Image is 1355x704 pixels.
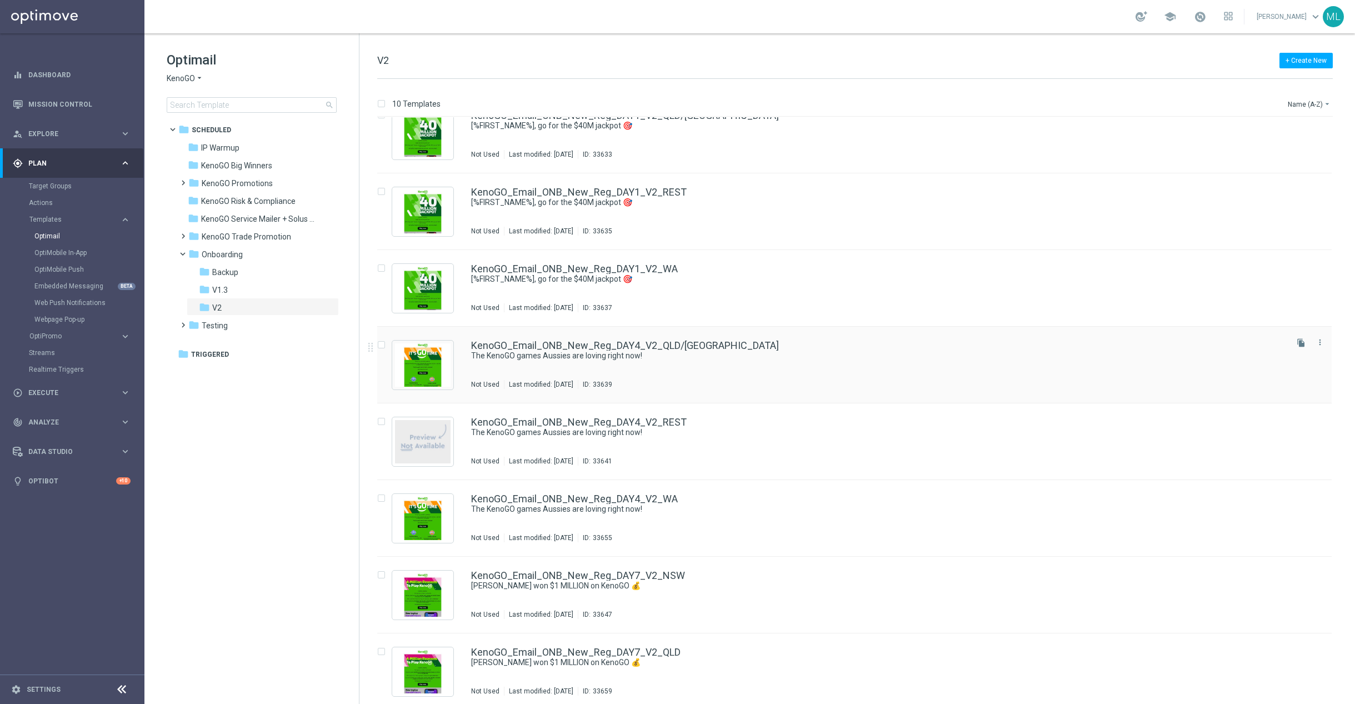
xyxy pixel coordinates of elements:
div: Explore [13,129,120,139]
div: Last modified: [DATE] [504,227,578,236]
div: 33637 [593,303,612,312]
a: [PERSON_NAME] won $1 MILLION on KenoGO 💰 [471,657,1259,668]
div: 33633 [593,150,612,159]
i: keyboard_arrow_right [120,158,131,168]
i: keyboard_arrow_right [120,128,131,139]
div: Press SPACE to select this row. [366,173,1353,250]
button: Data Studio keyboard_arrow_right [12,447,131,456]
div: Last modified: [DATE] [504,533,578,542]
div: OptiMobile Push [34,261,143,278]
i: folder [188,248,199,259]
i: folder [199,302,210,313]
button: equalizer Dashboard [12,71,131,79]
div: ID: [578,457,612,466]
i: keyboard_arrow_right [120,417,131,427]
div: The KenoGO games Aussies are loving right now! [471,351,1285,361]
div: Templates [29,211,143,328]
div: Execute [13,388,120,398]
i: track_changes [13,417,23,427]
span: search [325,101,334,109]
a: The KenoGO games Aussies are loving right now! [471,504,1259,515]
div: Not Used [471,380,499,389]
span: Onboarding [202,249,243,259]
a: OptiMobile Push [34,265,116,274]
a: Mission Control [28,89,131,119]
div: Press SPACE to select this row. [366,250,1353,327]
div: [%FIRST_NAME%], go for the $40M jackpot 🎯 [471,274,1285,284]
a: Target Groups [29,182,116,191]
div: ID: [578,380,612,389]
span: KenoGO Trade Promotion [202,232,291,242]
i: folder [188,142,199,153]
i: folder [178,348,189,360]
span: Analyze [28,419,120,426]
i: keyboard_arrow_right [120,331,131,342]
div: Optimail [34,228,143,244]
div: Press SPACE to select this row. [366,327,1353,403]
i: keyboard_arrow_right [120,446,131,457]
i: folder [188,213,199,224]
div: 33647 [593,610,612,619]
div: gps_fixed Plan keyboard_arrow_right [12,159,131,168]
span: Backup [212,267,238,277]
div: person_search Explore keyboard_arrow_right [12,129,131,138]
p: 10 Templates [392,99,441,109]
span: V2 [212,303,222,313]
div: Embedded Messaging [34,278,143,294]
img: 33659.jpeg [395,650,451,693]
div: OptiPromo [29,333,120,339]
div: OptiPromo keyboard_arrow_right [29,332,131,341]
div: Paul won $1 MILLION on KenoGO 💰 [471,657,1285,668]
a: Web Push Notifications [34,298,116,307]
div: Press SPACE to select this row. [366,557,1353,633]
i: folder [199,266,210,277]
div: Analyze [13,417,120,427]
span: Scheduled [192,125,231,135]
div: Press SPACE to select this row. [366,97,1353,173]
i: gps_fixed [13,158,23,168]
span: Data Studio [28,448,120,455]
div: play_circle_outline Execute keyboard_arrow_right [12,388,131,397]
a: OptiMobile In-App [34,248,116,257]
span: Templates [29,216,109,223]
span: Plan [28,160,120,167]
span: Testing [202,321,228,331]
span: Triggered [191,349,229,360]
a: Dashboard [28,60,131,89]
span: KenoGO Big Winners [201,161,272,171]
div: 33659 [593,687,612,696]
div: ID: [578,303,612,312]
a: KenoGO_Email_ONB_New_Reg_DAY4_V2_QLD/[GEOGRAPHIC_DATA] [471,341,779,351]
a: KenoGO_Email_ONB_New_Reg_DAY7_V2_NSW [471,571,685,581]
div: Last modified: [DATE] [504,303,578,312]
div: Not Used [471,687,499,696]
div: Press SPACE to select this row. [366,480,1353,557]
div: Target Groups [29,178,143,194]
img: 33633.jpeg [395,113,451,157]
div: 33641 [593,457,612,466]
i: file_copy [1297,338,1306,347]
div: Templates keyboard_arrow_right [29,215,131,224]
a: Settings [27,686,61,693]
div: Mission Control [12,100,131,109]
a: KenoGO_Email_ONB_New_Reg_DAY4_V2_REST [471,417,687,427]
div: Dashboard [13,60,131,89]
div: Not Used [471,227,499,236]
a: KenoGO_Email_ONB_New_Reg_DAY4_V2_WA [471,494,678,504]
div: Not Used [471,533,499,542]
span: V2 [377,54,389,66]
div: OptiMobile In-App [34,244,143,261]
i: lightbulb [13,476,23,486]
a: [PERSON_NAME]keyboard_arrow_down [1256,8,1323,25]
div: Not Used [471,303,499,312]
i: keyboard_arrow_right [120,214,131,225]
span: KenoGO Service Mailer + Solus eDM [201,214,316,224]
i: folder [199,284,210,295]
img: 33635.jpeg [395,190,451,233]
div: Web Push Notifications [34,294,143,311]
div: Templates [29,216,120,223]
i: settings [11,685,21,695]
button: track_changes Analyze keyboard_arrow_right [12,418,131,427]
